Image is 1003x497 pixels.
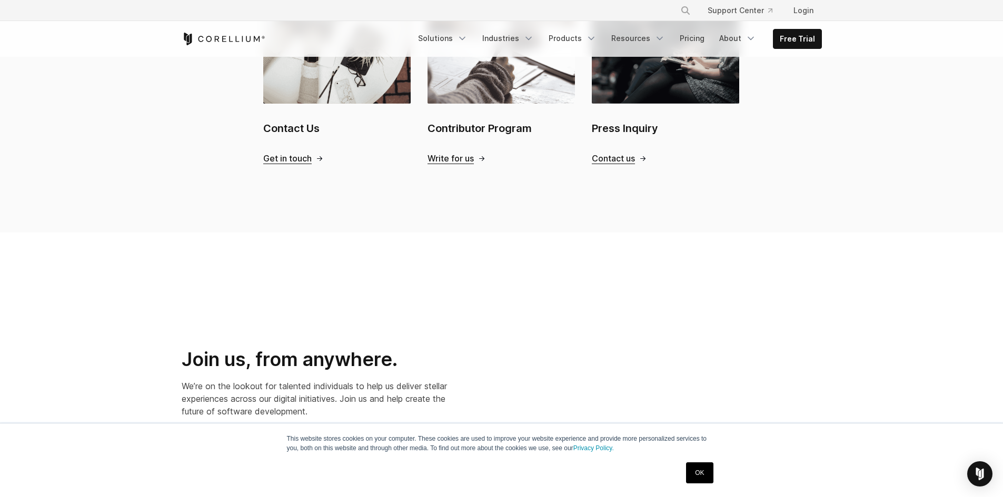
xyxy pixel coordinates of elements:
div: Navigation Menu [668,1,822,20]
span: Get in touch [263,153,312,164]
a: Contributor Program Contributor Program Write for us [428,12,575,164]
a: Support Center [699,1,781,20]
div: Open Intercom Messenger [967,461,992,486]
h2: Join us, from anywhere. [182,348,451,371]
p: We’re on the lookout for talented individuals to help us deliver stellar experiences across our d... [182,380,451,418]
button: Search [676,1,695,20]
h2: Contributor Program [428,120,575,136]
a: Products [542,29,603,48]
a: Resources [605,29,671,48]
div: Navigation Menu [412,29,822,49]
a: Contact Us Contact Us Get in touch [263,12,411,164]
a: Industries [476,29,540,48]
a: OK [686,462,713,483]
a: Privacy Policy. [573,444,614,452]
img: Contributor Program [428,12,575,103]
h2: Press Inquiry [592,120,739,136]
span: Contact us [592,153,635,164]
h2: Contact Us [263,120,411,136]
a: Free Trial [773,29,821,48]
a: About [713,29,762,48]
a: Press Inquiry Press Inquiry Contact us [592,12,739,164]
a: Login [785,1,822,20]
img: Press Inquiry [592,12,739,103]
span: Write for us [428,153,474,164]
a: Pricing [673,29,711,48]
img: Contact Us [263,12,411,103]
a: Solutions [412,29,474,48]
p: This website stores cookies on your computer. These cookies are used to improve your website expe... [287,434,717,453]
a: Corellium Home [182,33,265,45]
